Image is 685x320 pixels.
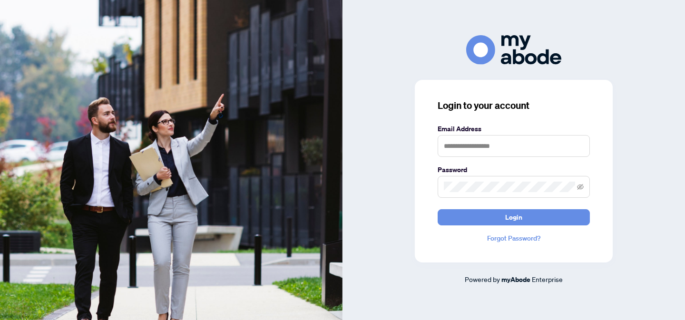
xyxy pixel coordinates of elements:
[466,35,561,64] img: ma-logo
[438,124,590,134] label: Email Address
[438,165,590,175] label: Password
[532,275,563,283] span: Enterprise
[577,184,584,190] span: eye-invisible
[438,233,590,243] a: Forgot Password?
[438,99,590,112] h3: Login to your account
[501,274,530,285] a: myAbode
[438,209,590,225] button: Login
[465,275,500,283] span: Powered by
[505,210,522,225] span: Login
